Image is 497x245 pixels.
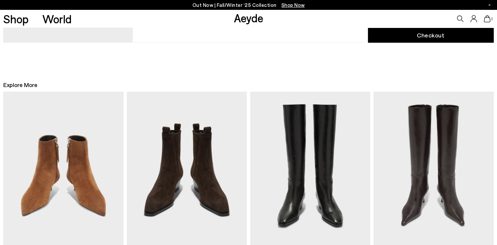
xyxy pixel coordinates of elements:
p: Out Now | Fall/Winter ‘25 Collection [192,1,305,9]
span: 1 [490,17,494,21]
a: Shop [3,13,29,25]
a: World [42,13,72,25]
span: Navigate to /collections/new-in [282,2,305,8]
a: Aeyde [234,11,263,25]
a: 1 [484,15,490,22]
a: Checkout [368,28,494,43]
